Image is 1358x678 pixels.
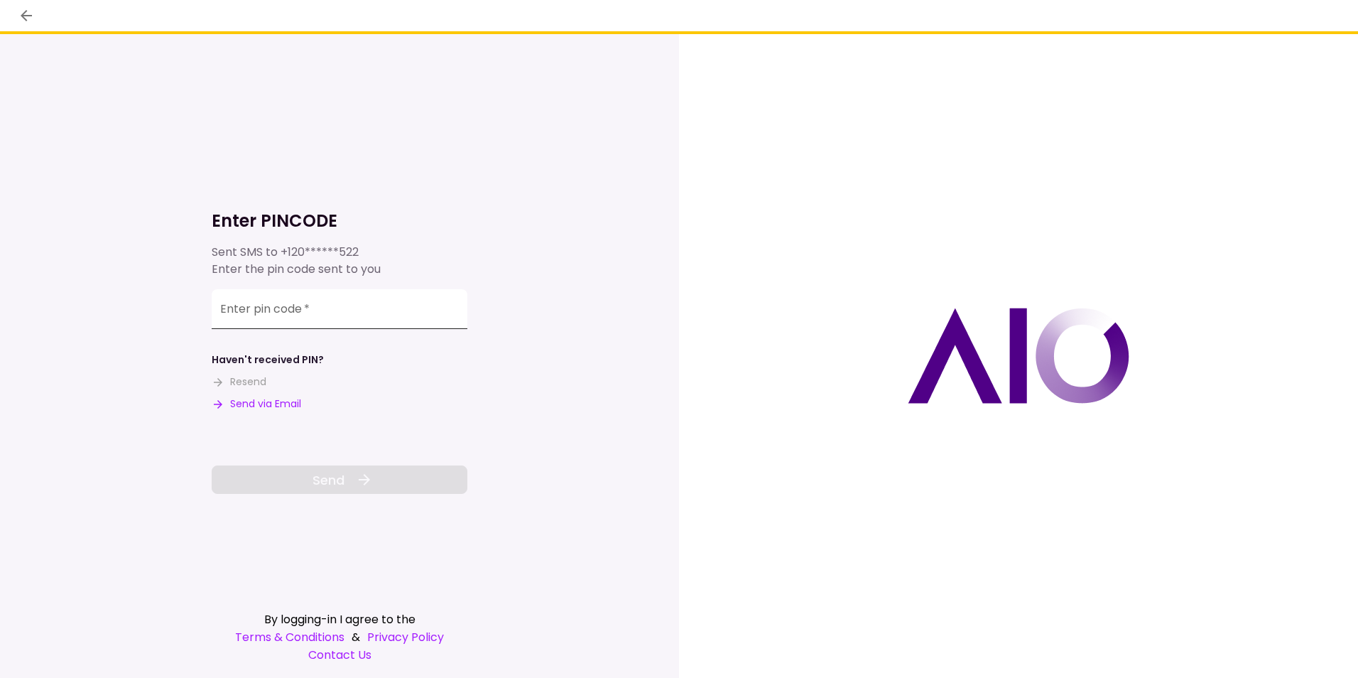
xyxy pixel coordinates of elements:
h1: Enter PINCODE [212,210,467,232]
a: Privacy Policy [367,628,444,646]
button: Resend [212,375,266,389]
div: Haven't received PIN? [212,353,324,367]
a: Contact Us [212,646,467,664]
div: Sent SMS to Enter the pin code sent to you [212,244,467,278]
button: Send [212,466,467,494]
button: Send via Email [212,397,301,411]
a: Terms & Conditions [235,628,344,646]
button: back [14,4,38,28]
div: & [212,628,467,646]
img: AIO logo [908,308,1129,404]
div: By logging-in I agree to the [212,610,467,628]
span: Send [313,470,344,490]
